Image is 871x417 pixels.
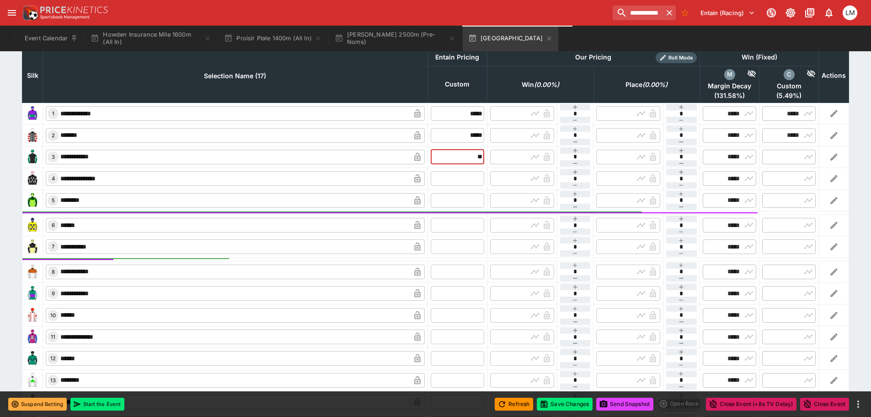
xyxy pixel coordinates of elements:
[427,49,487,66] th: Entain Pricing
[25,171,40,186] img: runner 4
[25,239,40,254] img: runner 7
[50,290,57,297] span: 9
[25,330,40,344] img: runner 11
[25,150,40,164] img: runner 3
[665,54,697,62] span: Roll Mode
[4,5,20,21] button: open drawer
[8,398,67,411] button: Suspend Betting
[537,398,593,411] button: Save Changes
[50,244,56,250] span: 7
[840,3,860,23] button: Luigi Mollo
[25,106,40,121] img: runner 1
[724,69,735,80] div: margin_decay
[329,26,461,51] button: [PERSON_NAME] 2500m (Pre-Noms)
[40,6,108,13] img: PriceKinetics
[40,15,90,19] img: Sportsbook Management
[495,398,533,411] button: Refresh
[784,69,795,80] div: custom
[50,110,56,117] span: 1
[534,79,559,90] em: ( 0.00 %)
[49,334,57,340] span: 11
[843,5,857,20] div: Luigi Mollo
[819,49,849,103] th: Actions
[50,175,57,182] span: 4
[763,5,780,21] button: Connected to PK
[70,398,124,411] button: Start the Event
[25,351,40,366] img: runner 12
[802,5,818,21] button: Documentation
[615,79,678,90] span: excl. Emergencies (0.00%)
[22,49,43,103] th: Silk
[642,79,668,90] em: ( 0.00 %)
[25,286,40,301] img: runner 9
[762,69,816,100] div: excl. Emergencies (5.49%)
[25,308,40,323] img: runner 10
[853,399,864,410] button: more
[25,265,40,279] img: runner 8
[194,70,276,81] span: Selection Name (17)
[782,5,799,21] button: Toggle light/dark mode
[762,92,816,100] span: ( 5.49 %)
[700,49,819,66] th: Win (Fixed)
[463,26,558,51] button: [GEOGRAPHIC_DATA]
[657,397,702,410] div: split button
[735,69,757,80] div: Hide Competitor
[50,132,57,139] span: 2
[800,398,849,411] button: Close Event
[50,269,57,275] span: 8
[762,82,816,90] span: Custom
[703,69,756,100] div: excl. Emergencies (131.58%)
[678,5,692,20] button: No Bookmarks
[48,377,58,384] span: 13
[48,355,58,362] span: 12
[795,69,816,80] div: Hide Competitor
[48,312,58,319] span: 10
[512,79,569,90] span: excl. Emergencies (0.00%)
[25,373,40,388] img: runner 13
[706,398,796,411] button: Close Event (+8s TV Delay)
[703,92,756,100] span: ( 131.58 %)
[50,154,57,160] span: 3
[596,398,653,411] button: Send Snapshot
[695,5,760,20] button: Select Tenant
[656,52,697,63] div: Show/hide Price Roll mode configuration.
[85,26,217,51] button: Howden Insurance Mile 1600m (All In)
[703,82,756,90] span: Margin Decay
[50,197,57,204] span: 5
[821,5,837,21] button: Notifications
[427,66,487,103] th: Custom
[50,222,57,228] span: 6
[572,52,615,63] div: Our Pricing
[219,26,327,51] button: Proisir Plate 1400m (All In)
[20,4,38,22] img: PriceKinetics Logo
[25,128,40,143] img: runner 2
[25,218,40,233] img: runner 6
[613,5,663,20] input: search
[19,26,83,51] button: Event Calendar
[25,193,40,208] img: runner 5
